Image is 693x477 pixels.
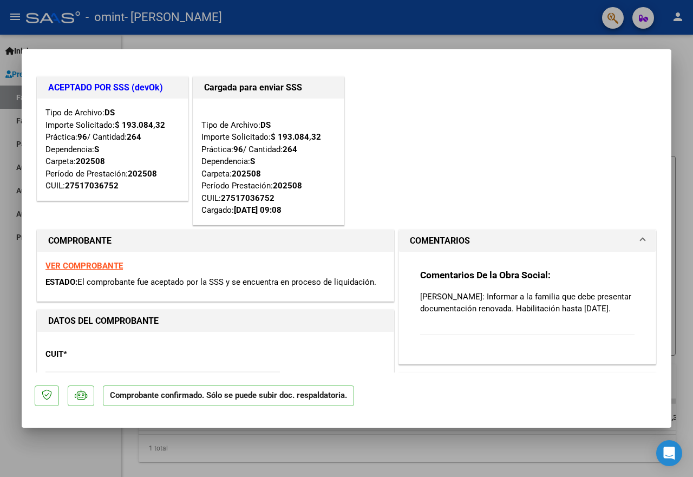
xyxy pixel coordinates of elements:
[76,156,105,166] strong: 202508
[204,81,333,94] h1: Cargada para enviar SSS
[260,120,271,130] strong: DS
[399,230,656,252] mat-expansion-panel-header: COMENTARIOS
[103,385,354,407] p: Comprobante confirmado. Sólo se puede subir doc. respaldatoria.
[48,236,112,246] strong: COMPROBANTE
[127,132,141,142] strong: 264
[232,169,261,179] strong: 202508
[45,107,180,192] div: Tipo de Archivo: Importe Solicitado: Práctica: / Cantidad: Dependencia: Carpeta: Período de Prest...
[420,270,551,280] strong: Comentarios De la Obra Social:
[115,120,165,130] strong: $ 193.084,32
[234,205,282,215] strong: [DATE] 09:08
[283,145,297,154] strong: 264
[48,81,177,94] h1: ACEPTADO POR SSS (devOk)
[128,169,157,179] strong: 202508
[410,234,470,247] h1: COMENTARIOS
[65,180,119,192] div: 27517036752
[273,181,302,191] strong: 202508
[420,291,635,315] p: [PERSON_NAME]: Informar a la familia que debe presentar documentación renovada. Habilitación hast...
[77,277,376,287] span: El comprobante fue aceptado por la SSS y se encuentra en proceso de liquidación.
[104,108,115,117] strong: DS
[48,316,159,326] strong: DATOS DEL COMPROBANTE
[233,145,243,154] strong: 96
[399,252,656,364] div: COMENTARIOS
[94,145,99,154] strong: S
[45,277,77,287] span: ESTADO:
[45,348,147,361] p: CUIT
[221,192,274,205] div: 27517036752
[45,261,123,271] a: VER COMPROBANTE
[250,156,255,166] strong: S
[201,107,336,217] div: Tipo de Archivo: Importe Solicitado: Práctica: / Cantidad: Dependencia: Carpeta: Período Prestaci...
[271,132,321,142] strong: $ 193.084,32
[656,440,682,466] div: Open Intercom Messenger
[77,132,87,142] strong: 96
